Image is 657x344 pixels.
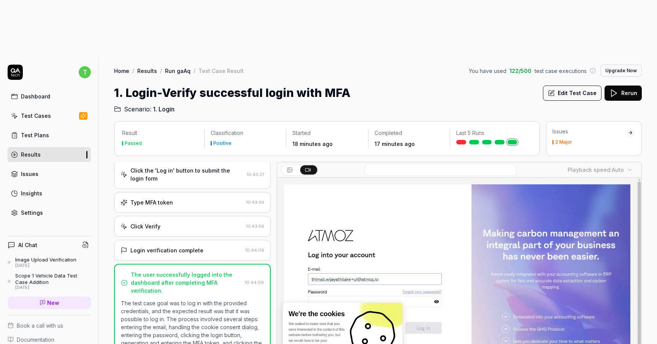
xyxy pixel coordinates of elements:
div: Results [21,151,41,159]
h1: 1. Login-Verify successful login with MFA [114,84,351,101]
div: Issues [552,128,625,135]
div: Settings [21,209,43,217]
a: Test Cases [8,108,91,123]
span: You have used [469,67,506,75]
p: Last 5 Runs [456,129,526,137]
time: 18 minutes ago [292,141,333,147]
a: Scope 1 Vehicle Data Test Case Addition[DATE] [8,273,91,290]
a: Home [114,67,129,75]
p: Classification [211,129,280,137]
h4: AI Chat [18,241,37,249]
time: 10:44:09 [245,280,264,285]
div: Scope 1 Vehicle Data Test Case Addition [15,273,91,285]
time: 10:44:09 [245,247,264,253]
div: [DATE] [15,285,91,290]
span: test case executions [535,67,587,75]
button: t [79,65,91,80]
button: Rerun [605,86,642,101]
p: Completed [375,129,444,137]
time: 17 minutes ago [375,141,415,147]
div: / [132,67,134,75]
span: t [79,66,91,78]
a: New [8,296,91,309]
a: Dashboard [8,89,91,104]
a: Test Plans [8,128,91,143]
div: Image Upload Verification [15,257,76,263]
div: Test Case Result [198,67,244,75]
div: Passed [125,141,142,146]
a: Documentation [8,336,91,344]
div: Login verification complete [130,246,203,254]
div: Click the 'Log in' button to submit the login form [130,166,244,182]
div: / [194,67,195,75]
span: 122 / 500 [509,67,532,75]
div: Dashboard [21,92,50,100]
button: Edit Test Case [543,86,601,101]
a: Image Upload Verification[DATE] [8,257,91,268]
div: Test Cases [21,112,51,120]
time: 10:43:56 [246,224,264,229]
div: / [160,67,162,75]
span: Documentation [17,336,54,344]
div: 2 Major [555,140,572,144]
div: Type MFA token [130,198,173,206]
a: Insights [8,186,91,201]
p: Started [292,129,362,137]
div: [DATE] [15,263,76,268]
a: Scenario:1. Login [114,105,175,114]
span: Scenario: [122,105,151,114]
p: Result [122,129,198,137]
time: 10:43:27 [247,172,264,177]
a: Issues [8,166,91,181]
a: Results [8,147,91,162]
a: Book a call with us [8,322,91,330]
span: New [47,299,59,307]
a: Results [137,67,157,75]
div: Issues [21,170,38,178]
div: Playback speed: [568,166,624,174]
div: The user successfully logged into the dashboard after completing MFA verification. [131,271,242,295]
button: Upgrade Now [600,65,642,77]
div: Positive [213,141,232,146]
div: Click Verify [130,222,160,230]
div: Insights [21,189,42,197]
time: 10:43:39 [246,200,264,205]
div: Test Plans [21,131,49,139]
span: Book a call with us [17,322,63,330]
a: Run gaAq [165,67,190,75]
span: 1. Login [153,105,175,114]
a: Settings [8,205,91,220]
